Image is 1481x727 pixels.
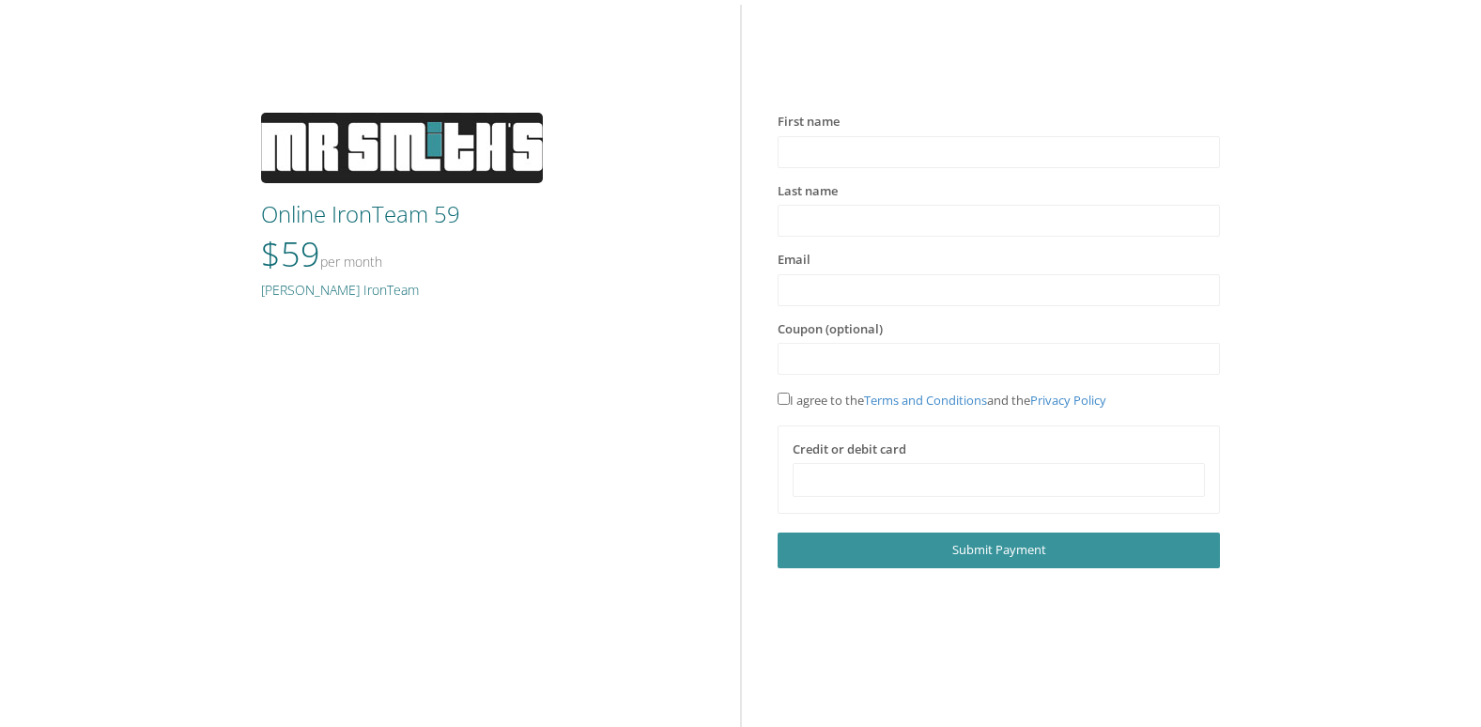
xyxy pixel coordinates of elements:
label: Last name [778,182,838,201]
span: Submit Payment [952,541,1046,558]
label: Credit or debit card [793,441,906,459]
span: I agree to the and the [778,392,1106,409]
a: Privacy Policy [1030,392,1106,409]
a: Submit Payment [778,533,1220,567]
label: Coupon (optional) [778,320,883,339]
label: Email [778,251,810,270]
iframe: Secure card payment input frame [805,472,1193,488]
span: $59 [261,231,382,277]
label: First name [778,113,840,131]
img: MS-Logo-white3.jpg [261,113,543,183]
h5: [PERSON_NAME] IronTeam [261,283,703,297]
a: Terms and Conditions [864,392,987,409]
h3: Online IronTeam 59 [261,202,703,226]
small: Per Month [320,253,382,271]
